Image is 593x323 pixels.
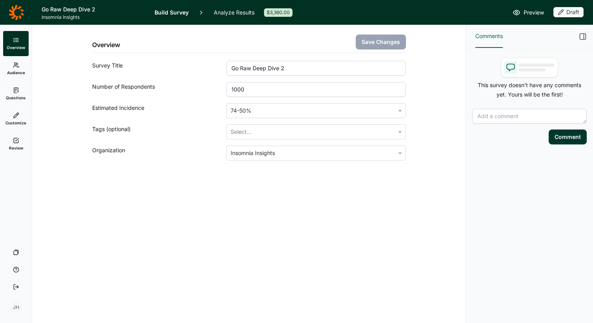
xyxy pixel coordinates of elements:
a: Audience [3,56,29,81]
div: Draft [553,7,584,17]
span: Questions [6,95,26,100]
button: Draft [553,7,584,18]
button: Comment [549,130,587,144]
div: Estimated Incidence [92,103,227,118]
input: 1000 [226,82,406,97]
p: This survey doesn't have any comments yet. Yours will be the first! [472,80,587,99]
span: Audience [7,70,25,75]
button: Save Changes [356,35,406,49]
span: Comments [475,31,503,41]
a: Preview [513,8,544,17]
div: JH [10,301,22,314]
h2: Overview [92,40,120,49]
span: Preview [524,8,544,17]
span: Insomnia Insights [42,14,145,20]
button: Comments [475,25,503,48]
span: Customize [5,120,26,126]
a: Overview [3,31,29,56]
div: Organization [92,146,227,161]
span: Overview [7,45,25,50]
div: Number of Respondents [92,82,227,97]
a: Customize [3,106,29,131]
div: Tags (optional) [92,124,227,139]
div: $3,360.00 [264,8,293,17]
input: ex: Package testing study [226,61,406,76]
a: Review [3,131,29,157]
span: Review [9,145,23,151]
a: Questions [3,81,29,106]
h1: Go Raw Deep Dive 2 [42,5,145,14]
div: Survey Title [92,61,227,76]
